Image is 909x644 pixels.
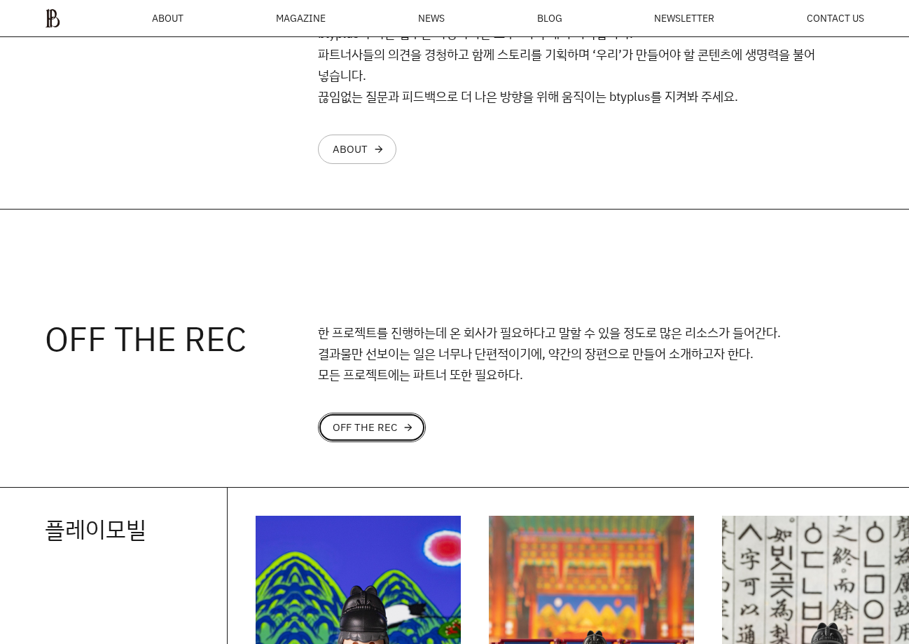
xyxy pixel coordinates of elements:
p: btyplus가 하는 업무는 다양하지만 모두 ‘기획’에서 시작합니다. 파트너사들의 의견을 경청하고 함께 스토리를 기획하며 ‘우리’가 만들어야 할 콘텐츠에 생명력을 불어 넣습니... [318,22,864,107]
a: ABOUT [152,13,183,23]
div: OFF THE REC [333,422,397,433]
a: NEWSLETTER [654,13,714,23]
a: 플레이모빌 [45,514,146,544]
div: arrow_forward [403,422,414,433]
div: ABOUT [333,144,368,155]
a: BLOG [537,13,562,23]
p: 한 프로젝트를 진행하는데 온 회사가 필요하다고 말할 수 있을 정도로 많은 리소스가 들어간다. 결과물만 선보이는 일은 너무나 단편적이기에, 약간의 장편으로 만들어 소개하고자 한... [318,322,864,385]
img: ba379d5522eb3.png [45,8,60,28]
a: OFF THE RECarrow_forward [318,413,426,442]
h3: OFF THE REC [45,322,318,355]
a: CONTACT US [807,13,864,23]
div: MAGAZINE [276,13,326,23]
div: arrow_forward [373,144,384,155]
a: ABOUTarrow_forward [318,135,396,164]
a: NEWS [418,13,445,23]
